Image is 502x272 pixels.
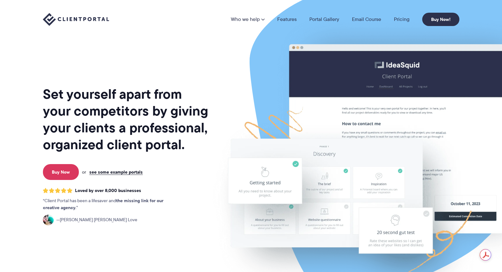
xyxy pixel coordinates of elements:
[231,17,265,22] a: Who we help
[75,188,141,193] span: Loved by over 8,000 businesses
[43,86,210,153] h1: Set yourself apart from your competitors by giving your clients a professional, organized client ...
[309,17,339,22] a: Portal Gallery
[394,17,409,22] a: Pricing
[352,17,381,22] a: Email Course
[56,216,137,223] span: [PERSON_NAME] [PERSON_NAME] Love
[277,17,297,22] a: Features
[43,197,176,211] p: Client Portal has been a lifesaver and .
[82,169,86,175] span: or
[89,169,143,175] a: see some example portals
[43,164,79,180] a: Buy Now
[43,197,163,211] strong: the missing link for our creative agency
[422,13,459,26] a: Buy Now!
